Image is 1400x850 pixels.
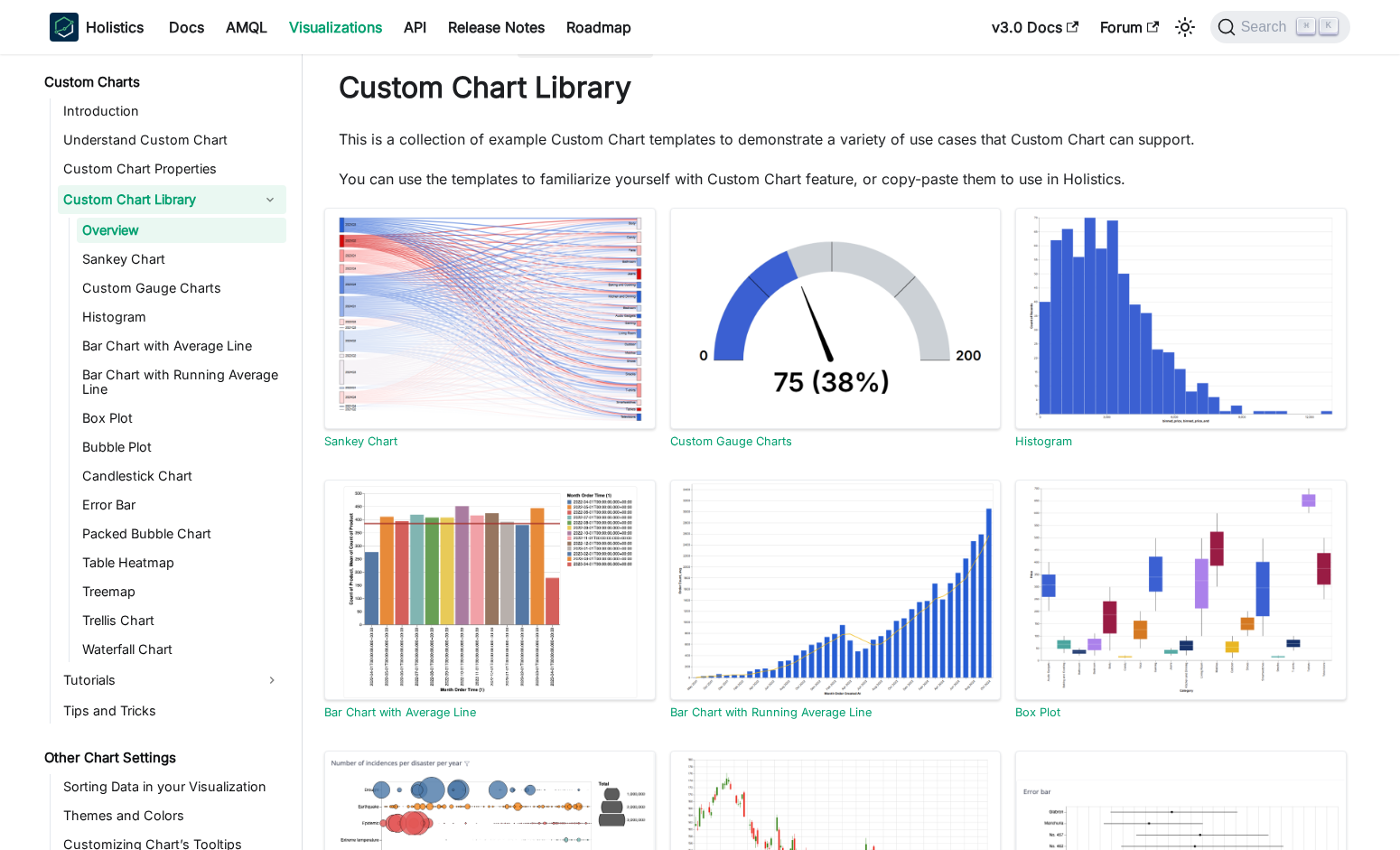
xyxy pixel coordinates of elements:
[77,492,286,518] a: Error Bar
[77,218,286,243] a: Overview
[670,480,1002,720] a: Bar Chart with Running Average LineBar Chart with Running Average Line
[50,13,144,42] a: HolisticsHolistics
[77,521,286,546] a: Packed Bubble Chart
[324,705,476,719] a: Bar Chart with Average Line
[77,608,286,633] a: Trellis Chart
[339,168,1332,190] p: You can use the templates to familiarize yourself with Custom Chart feature, or copy-paste them t...
[39,745,286,771] a: Other Chart Settings
[58,803,286,828] a: Themes and Colors
[58,127,286,153] a: Understand Custom Chart
[58,666,286,695] a: Tutorials
[254,185,286,214] button: Collapse sidebar category 'Custom Chart Library'
[77,463,286,489] a: Candlestick Chart
[670,705,872,719] a: Bar Chart with Running Average Line
[86,16,144,38] b: Holistics
[1171,13,1199,42] button: Switch between dark and light mode (currently light mode)
[158,13,215,42] a: Docs
[437,13,555,42] a: Release Notes
[77,550,286,575] a: Table Heatmap
[77,247,286,272] a: Sankey Chart
[670,208,1002,448] a: Custom Gauge ChartsCustom Gauge Charts
[58,774,286,799] a: Sorting Data in your Visualization
[39,70,286,95] a: Custom Charts
[77,406,286,431] a: Box Plot
[1320,18,1338,34] kbd: K
[324,480,656,720] a: Bar Chart with Average LineBar Chart with Average Line
[1015,480,1347,720] a: Box PlotBox Plot
[1015,705,1060,719] a: Box Plot
[77,362,286,402] a: Bar Chart with Running Average Line
[58,185,254,214] a: Custom Chart Library
[1015,434,1072,448] a: Histogram
[77,637,286,662] a: Waterfall Chart
[77,304,286,330] a: Histogram
[1089,13,1170,42] a: Forum
[1297,18,1315,34] kbd: ⌘
[324,434,397,448] a: Sankey Chart
[278,13,393,42] a: Visualizations
[50,13,79,42] img: Holistics
[1015,208,1347,448] a: HistogramHistogram
[77,579,286,604] a: Treemap
[77,434,286,460] a: Bubble Plot
[339,128,1332,150] p: This is a collection of example Custom Chart templates to demonstrate a variety of use cases that...
[77,276,286,301] a: Custom Gauge Charts
[981,13,1089,42] a: v3.0 Docs
[393,13,437,42] a: API
[324,208,656,448] a: Sankey ChartSankey Chart
[32,54,303,850] nav: Docs sidebar
[77,333,286,359] a: Bar Chart with Average Line
[58,156,286,182] a: Custom Chart Properties
[339,70,1332,106] h1: Custom Chart Library
[670,434,792,448] a: Custom Gauge Charts
[1210,11,1350,43] button: Search (Command+K)
[215,13,278,42] a: AMQL
[1236,19,1298,35] span: Search
[555,13,642,42] a: Roadmap
[58,98,286,124] a: Introduction
[58,698,286,724] a: Tips and Tricks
